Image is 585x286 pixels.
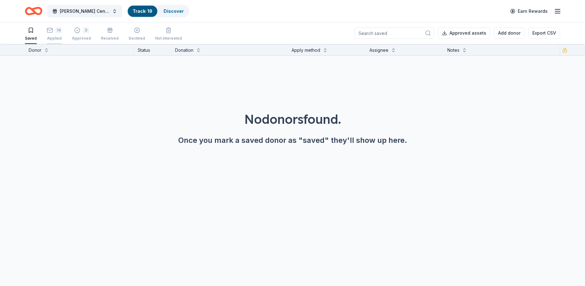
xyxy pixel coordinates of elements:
[25,36,37,41] div: Saved
[175,46,193,54] div: Donation
[129,36,145,41] div: Declined
[447,46,459,54] div: Notes
[60,7,110,15] span: [PERSON_NAME] Center Restoration
[129,25,145,44] button: Declined
[72,25,91,44] button: 3Approved
[155,36,182,41] div: Not interested
[507,6,551,17] a: Earn Rewards
[15,110,570,128] div: No donors found.
[134,44,171,55] div: Status
[83,27,89,33] div: 3
[101,25,119,44] button: Received
[292,46,320,54] div: Apply method
[25,25,37,44] button: Saved
[47,36,62,41] div: Applied
[528,27,560,39] button: Export CSV
[15,135,570,145] div: Once you mark a saved donor as "saved" they'll show up here.
[438,27,490,39] button: Approved assets
[127,5,189,17] button: Track· 19Discover
[133,8,152,14] a: Track· 19
[29,46,41,54] div: Donor
[369,46,388,54] div: Assignee
[47,25,62,44] button: 14Applied
[354,27,434,39] input: Search saved
[47,5,122,17] button: [PERSON_NAME] Center Restoration
[164,8,184,14] a: Discover
[494,27,525,39] button: Add donor
[155,25,182,44] button: Not interested
[72,36,91,41] div: Approved
[101,36,119,41] div: Received
[55,27,62,33] div: 14
[25,4,42,18] a: Home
